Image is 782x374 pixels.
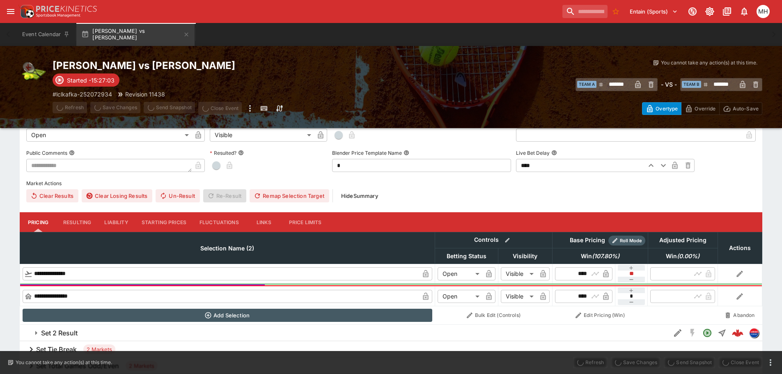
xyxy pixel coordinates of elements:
button: Edit Detail [670,326,685,340]
div: Base Pricing [566,235,608,246]
svg: Open [702,328,712,338]
button: Notifications [737,4,752,19]
button: more [766,358,775,367]
button: [PERSON_NAME] vs [PERSON_NAME] [76,23,195,46]
button: Set 2 Result [20,325,670,341]
p: Started -15:27:03 [67,76,115,85]
p: You cannot take any action(s) at this time. [661,59,757,67]
p: Revision 11438 [125,90,165,99]
p: Copy To Clipboard [53,90,112,99]
span: Roll Mode [617,237,645,244]
h6: Set Tie Break [36,345,77,354]
button: Edit Pricing (Win) [555,309,645,322]
em: ( 107.80 %) [592,251,619,261]
div: lclkafka [749,328,759,338]
button: Public Comments [69,150,75,156]
button: Price Limits [282,212,328,232]
h6: - VS - [661,80,677,89]
img: tennis.png [20,59,46,85]
button: Michael Hutchinson [754,2,772,21]
th: Actions [718,232,762,264]
img: Sportsbook Management [36,14,80,17]
div: Open [438,290,482,303]
p: Overtype [656,104,678,113]
button: Links [245,212,282,232]
button: open drawer [3,4,18,19]
button: Documentation [720,4,734,19]
span: Win(0.00%) [657,251,709,261]
span: 2 Markets [83,346,115,354]
div: Open [26,128,192,142]
div: Visible [501,267,537,280]
button: Live Bet Delay [551,150,557,156]
img: logo-cerberus--red.svg [732,327,743,339]
span: Re-Result [203,189,246,202]
p: You cannot take any action(s) at this time. [16,359,112,366]
button: Bulk edit [502,235,513,246]
button: Liability [98,212,135,232]
button: Blender Price Template Name [404,150,409,156]
th: Controls [435,232,552,248]
button: Clear Results [26,189,78,202]
img: PriceKinetics Logo [18,3,34,20]
button: Abandon [720,309,759,322]
button: HideSummary [336,189,383,202]
h6: Set 2 Result [41,329,78,337]
div: Open [438,267,482,280]
button: No Bookmarks [609,5,622,18]
button: Toggle light/dark mode [702,4,717,19]
span: Visibility [504,251,546,261]
th: Adjusted Pricing [648,232,718,248]
p: Override [695,104,715,113]
button: Bulk Edit (Controls) [437,309,550,322]
div: Visible [210,128,314,142]
button: SGM Disabled [685,326,700,340]
button: Straight [715,326,729,340]
input: search [562,5,608,18]
button: Pricing [20,212,57,232]
button: Connected to PK [685,4,700,19]
img: PriceKinetics [36,6,97,12]
button: Fluctuations [193,212,245,232]
div: Visible [501,290,537,303]
p: Resulted? [210,149,236,156]
p: Public Comments [26,149,67,156]
button: Un-Result [156,189,200,202]
button: Open [700,326,715,340]
button: Override [681,102,719,115]
p: Blender Price Template Name [332,149,402,156]
span: Betting Status [438,251,495,261]
button: Event Calendar [17,23,75,46]
button: Resulting [57,212,98,232]
img: lclkafka [750,328,759,337]
button: Resulted? [238,150,244,156]
button: Starting Prices [135,212,193,232]
button: Remap Selection Target [250,189,329,202]
a: 44064f43-c1c3-4593-86f2-ca94c263fdcb [729,325,746,341]
button: Select Tenant [625,5,683,18]
button: Overtype [642,102,681,115]
span: Team A [577,81,596,88]
h2: Copy To Clipboard [53,59,408,72]
span: Win(107.80%) [572,251,628,261]
em: ( 0.00 %) [677,251,699,261]
span: Selection Name (2) [191,243,263,253]
div: 44064f43-c1c3-4593-86f2-ca94c263fdcb [732,327,743,339]
div: Show/hide Price Roll mode configuration. [608,236,645,246]
p: Live Bet Delay [516,149,550,156]
button: Add Selection [23,309,433,322]
button: more [245,102,255,115]
label: Market Actions [26,177,756,189]
button: Auto-Save [719,102,762,115]
div: Start From [642,102,762,115]
span: Team B [682,81,701,88]
button: Clear Losing Results [82,189,152,202]
p: Auto-Save [733,104,759,113]
div: Michael Hutchinson [757,5,770,18]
